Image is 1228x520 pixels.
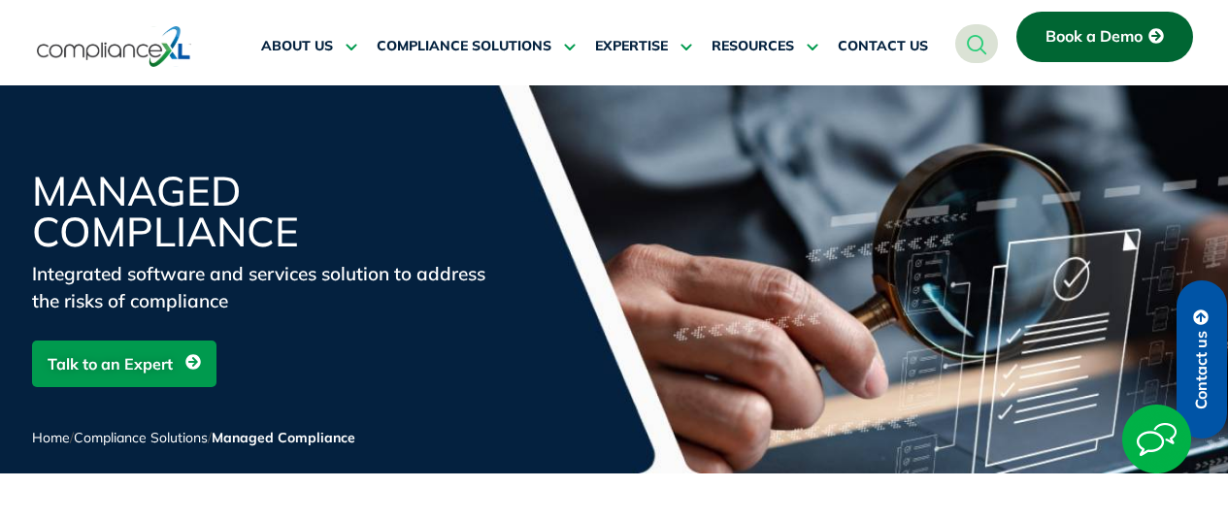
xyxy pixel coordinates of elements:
[74,429,208,446] a: Compliance Solutions
[32,429,70,446] a: Home
[261,23,357,70] a: ABOUT US
[37,24,191,69] img: logo-one.svg
[1193,331,1211,409] span: Contact us
[595,38,668,55] span: EXPERTISE
[212,429,355,446] span: Managed Compliance
[377,38,551,55] span: COMPLIANCE SOLUTIONS
[712,23,818,70] a: RESOURCES
[32,260,498,314] div: Integrated software and services solution to address the risks of compliance
[32,429,355,446] span: / /
[377,23,576,70] a: COMPLIANCE SOLUTIONS
[1122,405,1191,473] img: Start Chat
[48,345,173,382] span: Talk to an Expert
[838,38,928,55] span: CONTACT US
[712,38,794,55] span: RESOURCES
[261,38,333,55] span: ABOUT US
[1016,12,1193,62] a: Book a Demo
[32,341,216,387] a: Talk to an Expert
[955,24,998,63] a: navsearch-button
[1177,280,1227,439] a: Contact us
[32,171,498,252] h1: Managed Compliance
[838,23,928,70] a: CONTACT US
[1045,28,1143,46] span: Book a Demo
[595,23,692,70] a: EXPERTISE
